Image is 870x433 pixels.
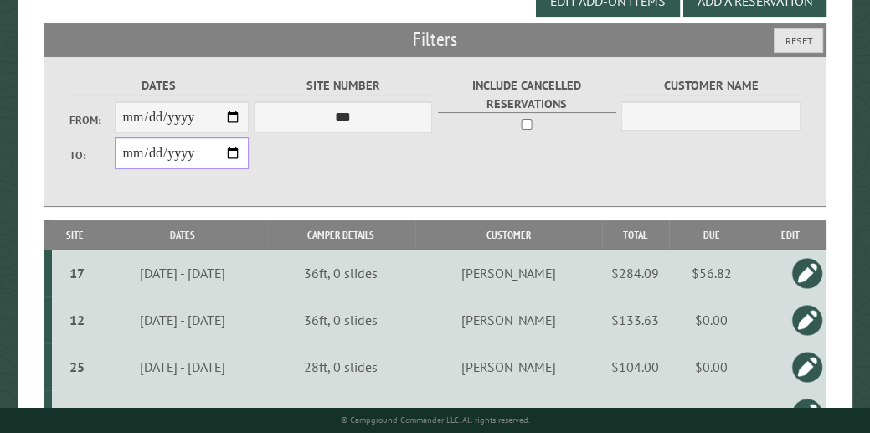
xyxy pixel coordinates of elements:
div: 17 [59,265,95,281]
td: 28ft, 0 slides [267,343,414,390]
th: Site [52,220,98,250]
th: Customer [415,220,602,250]
td: 36ft, 0 slides [267,296,414,343]
th: Dates [98,220,268,250]
div: [DATE] - [DATE] [100,312,265,328]
label: From: [69,112,114,128]
div: [DATE] - [DATE] [100,358,265,375]
th: Edit [754,220,826,250]
td: $0.00 [669,343,754,390]
label: Site Number [254,76,432,95]
th: Due [669,220,754,250]
label: Customer Name [621,76,800,95]
td: [PERSON_NAME] [415,343,602,390]
td: $0.00 [669,296,754,343]
div: [DATE] - [DATE] [100,405,265,422]
td: $104.00 [602,343,669,390]
div: 21 [59,405,95,422]
small: © Campground Commander LLC. All rights reserved. [341,415,530,425]
th: Total [602,220,669,250]
th: Camper Details [267,220,414,250]
td: $56.82 [669,250,754,296]
label: To: [69,147,114,163]
div: 25 [59,358,95,375]
h2: Filters [44,23,826,55]
div: [DATE] - [DATE] [100,265,265,281]
td: 36ft, 0 slides [267,250,414,296]
td: $284.09 [602,250,669,296]
label: Dates [69,76,248,95]
td: $133.63 [602,296,669,343]
td: [PERSON_NAME] [415,250,602,296]
div: 12 [59,312,95,328]
label: Include Cancelled Reservations [438,76,616,113]
td: [PERSON_NAME] [415,296,602,343]
button: Reset [774,28,823,53]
